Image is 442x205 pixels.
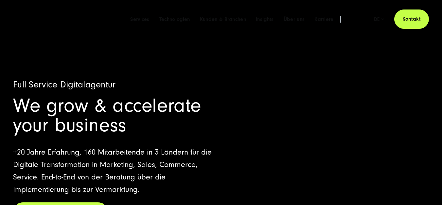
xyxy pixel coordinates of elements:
a: Kunden & Branchen [200,16,246,23]
a: Insights [256,16,274,23]
span: Full Service Digitalagentur [13,80,116,90]
a: Karriere [314,16,334,23]
img: SUNZINET Full Service Digital Agentur [13,13,62,25]
h1: We grow & accelerate your business [13,96,214,135]
p: +20 Jahre Erfahrung, 160 Mitarbeitende in 3 Ländern für die Digitale Transformation in Marketing,... [13,146,214,196]
a: Technologien [159,16,190,23]
a: Über uns [284,16,305,23]
a: Services [130,16,150,23]
a: Kontakt [394,9,429,29]
div: de [374,16,384,23]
